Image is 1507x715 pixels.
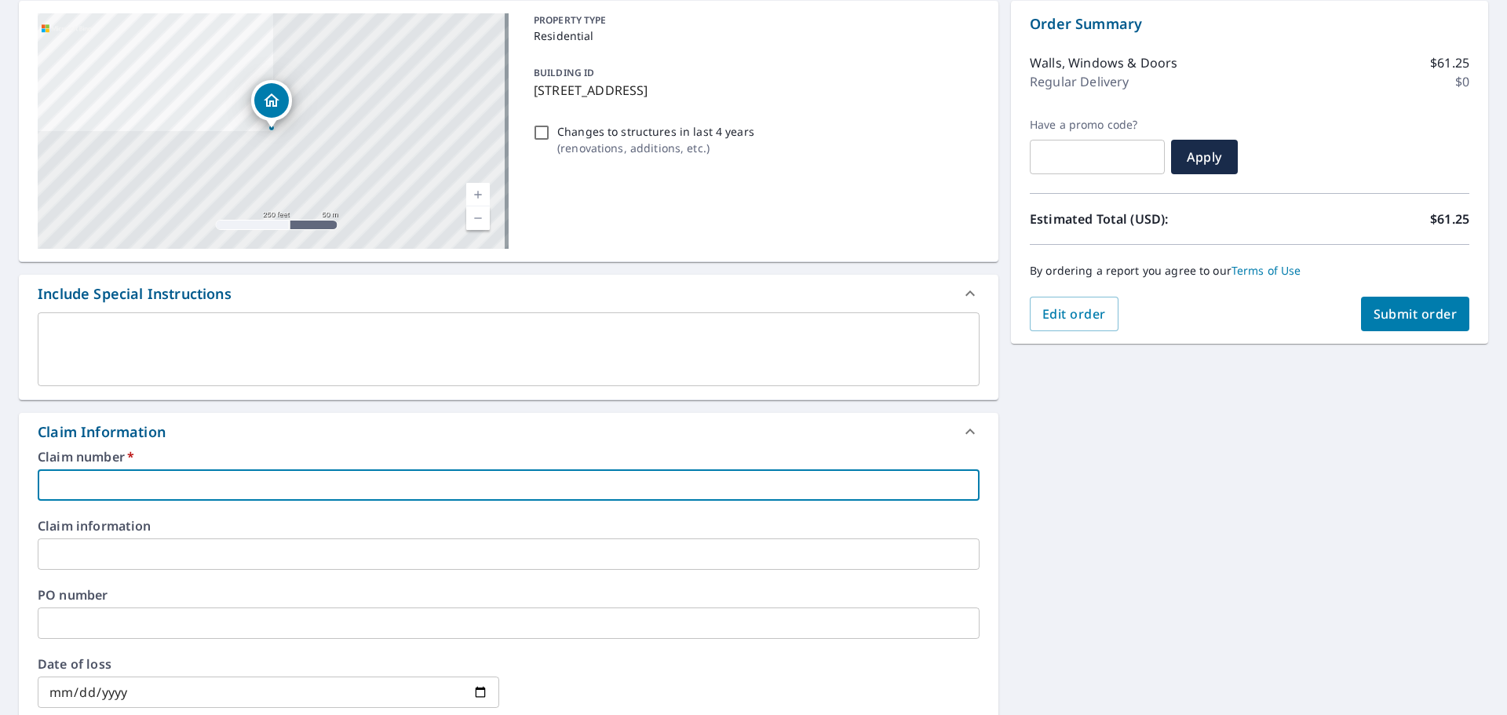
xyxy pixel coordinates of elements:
label: Date of loss [38,658,499,670]
p: $61.25 [1430,53,1469,72]
div: Claim Information [19,413,998,451]
span: Edit order [1042,305,1106,323]
button: Apply [1171,140,1238,174]
p: BUILDING ID [534,66,594,79]
a: Current Level 17, Zoom In [466,183,490,206]
p: Regular Delivery [1030,72,1129,91]
a: Current Level 17, Zoom Out [466,206,490,230]
p: [STREET_ADDRESS] [534,81,973,100]
a: Terms of Use [1232,263,1301,278]
div: Include Special Instructions [38,283,232,305]
button: Edit order [1030,297,1118,331]
div: Include Special Instructions [19,275,998,312]
p: PROPERTY TYPE [534,13,973,27]
p: ( renovations, additions, etc. ) [557,140,754,156]
p: $0 [1455,72,1469,91]
div: Claim Information [38,421,166,443]
button: Submit order [1361,297,1470,331]
p: By ordering a report you agree to our [1030,264,1469,278]
p: Changes to structures in last 4 years [557,123,754,140]
p: Walls, Windows & Doors [1030,53,1177,72]
p: $61.25 [1430,210,1469,228]
p: Residential [534,27,973,44]
span: Apply [1184,148,1225,166]
label: Claim number [38,451,980,463]
div: Dropped pin, building 1, Residential property, 90 Basin Dr Mesa, WA 99343 [251,80,292,129]
label: Claim information [38,520,980,532]
p: Order Summary [1030,13,1469,35]
label: Have a promo code? [1030,118,1165,132]
label: PO number [38,589,980,601]
span: Submit order [1374,305,1458,323]
p: Estimated Total (USD): [1030,210,1250,228]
